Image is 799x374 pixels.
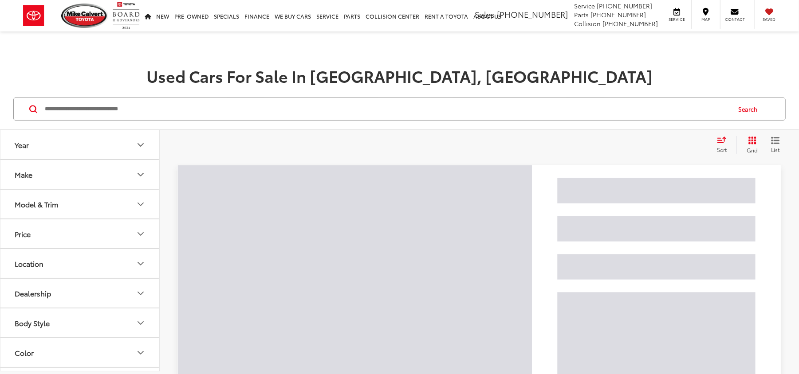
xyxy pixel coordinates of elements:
div: Body Style [135,318,146,328]
div: Year [135,140,146,150]
button: ColorColor [0,338,160,367]
span: [PHONE_NUMBER] [497,8,568,20]
button: DealershipDealership [0,279,160,308]
span: [PHONE_NUMBER] [597,1,652,10]
span: Parts [574,10,589,19]
span: Service [574,1,595,10]
button: List View [764,136,787,154]
div: Model & Trim [135,199,146,210]
div: Location [15,259,43,268]
span: List [771,146,780,153]
div: Dealership [135,288,146,299]
span: Sort [717,146,727,153]
div: Dealership [15,289,51,297]
button: LocationLocation [0,249,160,278]
button: YearYear [0,130,160,159]
span: Collision [574,19,601,28]
input: Search by Make, Model, or Keyword [44,98,730,120]
div: Color [15,348,34,357]
button: MakeMake [0,160,160,189]
img: Mike Calvert Toyota [61,4,108,28]
button: Model & TrimModel & Trim [0,190,160,218]
div: Location [135,258,146,269]
div: Make [15,170,32,179]
div: Make [135,169,146,180]
button: Grid View [736,136,764,154]
div: Price [15,230,31,238]
span: [PHONE_NUMBER] [602,19,658,28]
div: Body Style [15,319,50,327]
span: Map [696,16,716,22]
div: Price [135,229,146,239]
div: Color [135,347,146,358]
span: [PHONE_NUMBER] [590,10,646,19]
span: Contact [725,16,745,22]
button: Body StyleBody Style [0,308,160,337]
span: Saved [760,16,779,22]
span: Service [667,16,687,22]
span: Grid [747,146,758,154]
div: Year [15,140,29,149]
div: Model & Trim [15,200,58,208]
button: Search [730,98,770,120]
button: PricePrice [0,219,160,248]
button: Select sort value [712,136,736,154]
